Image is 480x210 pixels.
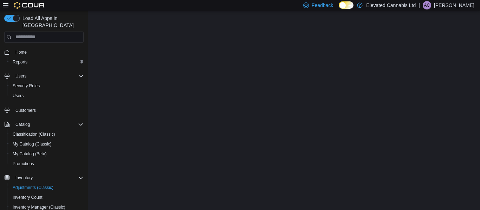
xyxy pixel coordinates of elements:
button: Security Roles [7,81,86,91]
p: [PERSON_NAME] [434,1,474,9]
span: Catalog [15,122,30,127]
div: Ashley Carter [423,1,431,9]
span: Security Roles [10,82,84,90]
button: My Catalog (Classic) [7,139,86,149]
button: Classification (Classic) [7,129,86,139]
button: Promotions [7,159,86,169]
button: Customers [1,105,86,115]
span: Users [10,92,84,100]
a: My Catalog (Beta) [10,150,50,158]
span: Reports [13,59,27,65]
a: Promotions [10,160,37,168]
button: Inventory Count [7,192,86,202]
span: Inventory Count [13,195,43,200]
p: | [419,1,420,9]
span: Home [15,49,27,55]
span: Catalog [13,120,84,129]
a: Inventory Count [10,193,45,202]
a: Reports [10,58,30,66]
span: Adjustments (Classic) [10,183,84,192]
span: My Catalog (Classic) [13,141,52,147]
button: Users [7,91,86,101]
span: Inventory [15,175,33,181]
span: Adjustments (Classic) [13,185,53,190]
span: Inventory Manager (Classic) [13,204,65,210]
a: Adjustments (Classic) [10,183,56,192]
a: Users [10,92,26,100]
span: Users [15,73,26,79]
span: AC [424,1,430,9]
button: Catalog [1,120,86,129]
span: Classification (Classic) [13,131,55,137]
input: Dark Mode [339,1,353,9]
span: My Catalog (Beta) [13,151,47,157]
a: Classification (Classic) [10,130,58,138]
button: My Catalog (Beta) [7,149,86,159]
button: Home [1,47,86,57]
button: Reports [7,57,86,67]
span: Feedback [312,2,333,9]
a: Home [13,48,30,56]
span: Inventory Count [10,193,84,202]
img: Cova [14,2,45,9]
span: My Catalog (Classic) [10,140,84,148]
p: Elevated Cannabis Ltd [366,1,416,9]
button: Inventory [13,174,35,182]
span: Users [13,72,84,80]
span: Security Roles [13,83,40,89]
span: Load All Apps in [GEOGRAPHIC_DATA] [20,15,84,29]
button: Adjustments (Classic) [7,183,86,192]
button: Catalog [13,120,33,129]
a: Customers [13,106,39,115]
span: Promotions [13,161,34,167]
span: Home [13,48,84,56]
button: Users [1,71,86,81]
a: Security Roles [10,82,43,90]
span: Classification (Classic) [10,130,84,138]
button: Users [13,72,29,80]
span: My Catalog (Beta) [10,150,84,158]
a: My Catalog (Classic) [10,140,54,148]
span: Reports [10,58,84,66]
span: Customers [15,108,36,113]
span: Customers [13,106,84,114]
span: Users [13,93,24,99]
span: Inventory [13,174,84,182]
button: Inventory [1,173,86,183]
span: Promotions [10,160,84,168]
